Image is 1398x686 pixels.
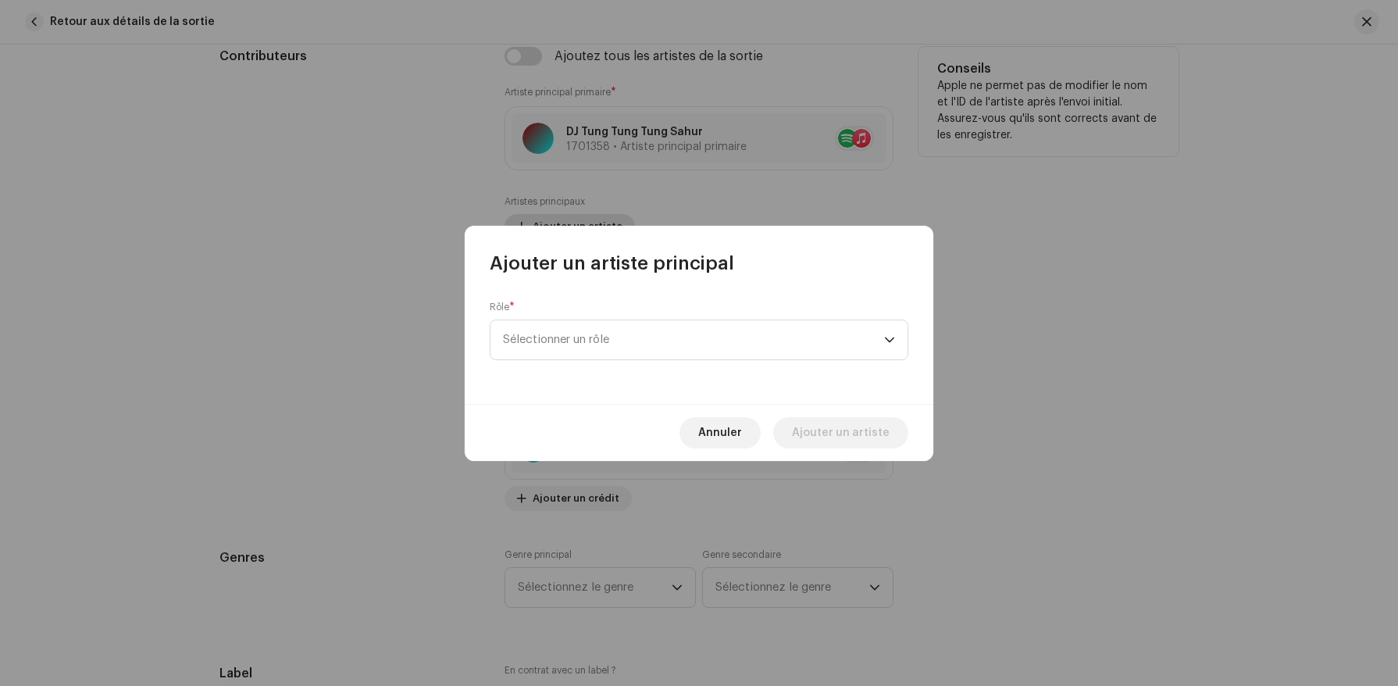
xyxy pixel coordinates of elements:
label: Rôle [490,301,515,313]
span: Annuler [698,417,742,448]
button: Ajouter un artiste [773,417,908,448]
span: Sélectionner un rôle [503,320,884,359]
button: Annuler [679,417,761,448]
span: Ajouter un artiste [792,417,890,448]
div: dropdown trigger [884,320,895,359]
span: Ajouter un artiste principal [490,251,734,276]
